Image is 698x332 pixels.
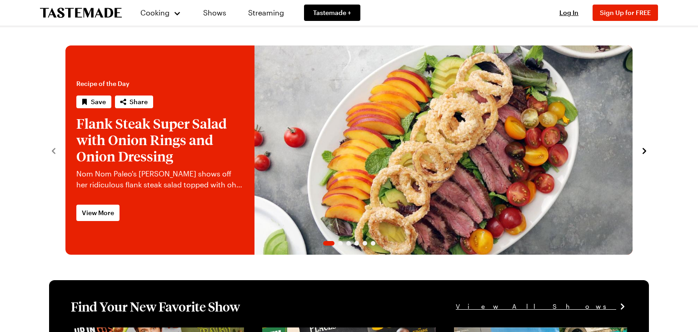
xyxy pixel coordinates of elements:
button: navigate to previous item [49,145,58,156]
span: Go to slide 4 [354,241,359,246]
span: Share [130,97,148,106]
span: View More [82,208,114,217]
button: Cooking [140,2,181,24]
span: Go to slide 6 [371,241,375,246]
span: Tastemade + [313,8,351,17]
span: Go to slide 2 [338,241,343,246]
span: Go to slide 3 [346,241,351,246]
span: Sign Up for FREE [600,9,651,16]
button: Log In [551,8,587,17]
span: Log In [559,9,578,16]
span: Go to slide 5 [363,241,367,246]
a: To Tastemade Home Page [40,8,122,18]
a: View All Shows [456,302,627,312]
button: navigate to next item [640,145,649,156]
span: Go to slide 1 [323,241,334,246]
a: View More [76,205,120,221]
button: Sign Up for FREE [593,5,658,21]
div: 1 / 6 [65,45,633,255]
button: Save recipe [76,96,111,108]
span: Cooking [140,8,170,17]
span: Save [91,97,106,106]
button: Share [115,96,153,108]
span: View All Shows [456,302,616,312]
a: Tastemade + [304,5,360,21]
h1: Find Your New Favorite Show [71,298,240,315]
